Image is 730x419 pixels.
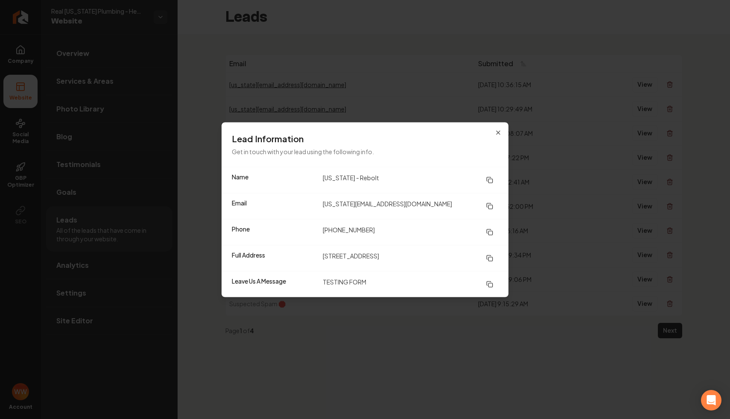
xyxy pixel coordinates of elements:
dd: [US_STATE][EMAIL_ADDRESS][DOMAIN_NAME] [323,198,498,214]
h3: Lead Information [232,132,498,144]
dt: Phone [232,224,316,240]
dd: [US_STATE] - Rebolt [323,172,498,188]
dt: Leave Us A Message [232,276,316,292]
dt: Full Address [232,250,316,266]
dt: Name [232,172,316,188]
dd: [STREET_ADDRESS] [323,250,498,266]
p: Get in touch with your lead using the following info. [232,146,498,156]
dt: Email [232,198,316,214]
dd: TESTING FORM [323,276,498,292]
dd: [PHONE_NUMBER] [323,224,498,240]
